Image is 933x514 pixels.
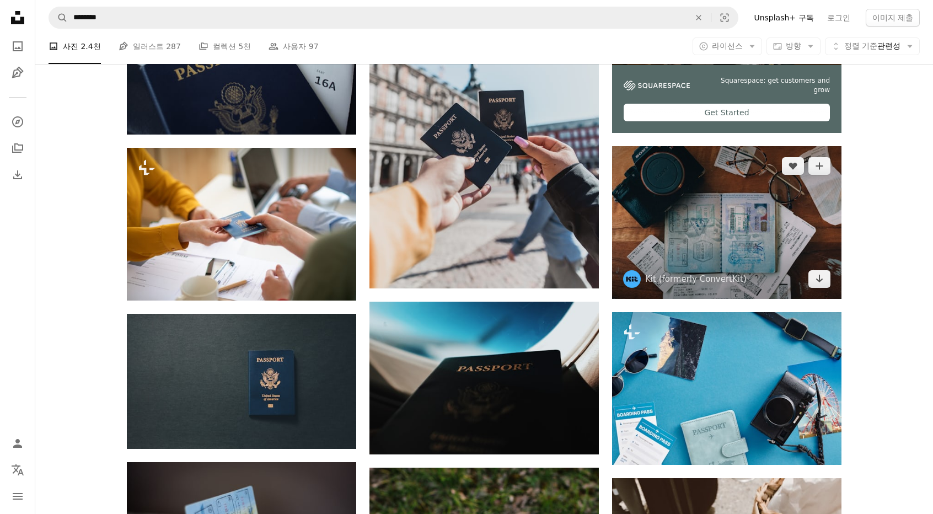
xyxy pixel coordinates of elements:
[119,29,181,64] a: 일러스트 287
[624,81,690,90] img: file-1747939142011-51e5cc87e3c9
[645,274,747,285] a: Kit (formerly ConvertKit)
[624,104,830,121] div: Get Started
[703,76,830,95] span: Squarespace: get customers and grow
[7,7,29,31] a: 홈 — Unsplash
[712,41,743,50] span: 라이선스
[808,270,830,288] a: 다운로드
[711,7,738,28] button: 시각적 검색
[127,148,356,301] img: 우크라이나 여성이 망명 센터에서 양식을 작성하는 것을 돕는 고위 여성 자원 봉사자.
[238,40,251,52] span: 5천
[7,111,29,133] a: 탐색
[127,314,356,449] img: 여권 북
[269,29,318,64] a: 사용자 97
[612,146,841,299] img: 흰색과 파란색 신분증
[693,38,762,55] button: 라이선스
[127,219,356,229] a: 우크라이나 여성이 망명 센터에서 양식을 작성하는 것을 돕는 고위 여성 자원 봉사자.
[747,9,820,26] a: Unsplash+ 구독
[49,7,68,28] button: Unsplash 검색
[612,383,841,393] a: 여권, 선글라스, 카메라 및 기타 품목이 파란색 표면에 놓여 있습니다
[623,270,641,288] img: Kit (formerly ConvertKit)의 프로필로 이동
[49,7,738,29] form: 사이트 전체에서 이미지 찾기
[808,157,830,175] button: 컬렉션에 추가
[127,63,356,73] a: 백서 위에 여권 소책자
[7,35,29,57] a: 사진
[369,2,599,288] img: 여권을 소지한 사람
[7,485,29,507] button: 메뉴
[844,41,900,52] span: 관련성
[786,41,801,50] span: 방향
[199,29,251,64] a: 컬렉션 5천
[821,9,857,26] a: 로그인
[612,312,841,465] img: 여권, 선글라스, 카메라 및 기타 품목이 파란색 표면에 놓여 있습니다
[369,302,599,454] img: 비행기 창 배경이 있는 여권 소책자의 실루엣
[7,164,29,186] a: 다운로드 내역
[369,373,599,383] a: 비행기 창 배경이 있는 여권 소책자의 실루엣
[7,459,29,481] button: 언어
[7,62,29,84] a: 일러스트
[127,376,356,386] a: 여권 북
[166,40,181,52] span: 287
[612,217,841,227] a: 흰색과 파란색 신분증
[866,9,920,26] button: 이미지 제출
[782,157,804,175] button: 좋아요
[844,41,877,50] span: 정렬 기준
[825,38,920,55] button: 정렬 기준관련성
[309,40,319,52] span: 97
[687,7,711,28] button: 삭제
[7,432,29,454] a: 로그인 / 가입
[127,2,356,135] img: 백서 위에 여권 소책자
[7,137,29,159] a: 컬렉션
[766,38,821,55] button: 방향
[369,140,599,150] a: 여권을 소지한 사람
